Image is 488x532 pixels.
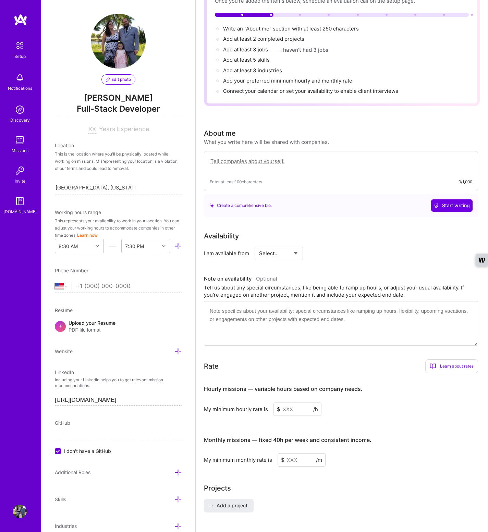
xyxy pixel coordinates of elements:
[204,231,239,241] div: Availability
[434,202,470,209] span: Start writing
[58,322,62,329] span: +
[204,138,329,146] div: What you write here will be shared with companies.
[204,437,371,443] h4: Monthly missions — fixed 40h per week and consistent income.
[204,483,231,493] div: Projects
[204,284,478,298] div: Tell us about any special circumstances, like being able to ramp up hours, or adjust your usual a...
[210,504,214,508] i: icon PlusBlack
[59,243,78,250] div: 8:30 AM
[204,274,277,284] div: Note on availability
[223,46,268,53] span: Add at least 3 jobs
[459,178,472,185] div: 0/1,000
[210,178,263,185] span: Enter at least 100 characters.
[88,125,96,134] input: XX
[204,386,363,392] h4: Hourly missions — variable hours based on company needs.
[109,243,116,250] i: icon HorizontalInLineDivider
[101,74,135,85] button: Edit photo
[14,53,26,60] div: Setup
[55,307,73,313] span: Resume
[223,57,270,63] span: Add at least 5 skills
[209,202,272,209] div: Create a comprehensive bio.
[55,93,182,103] span: [PERSON_NAME]
[106,77,110,82] i: icon PencilPurple
[430,363,436,369] i: icon BookOpen
[69,319,115,334] div: Upload your Resume
[256,275,277,282] span: Optional
[13,133,27,147] img: teamwork
[91,14,146,69] img: User Avatar
[204,128,236,138] div: About me
[55,469,90,475] span: Additional Roles
[431,199,473,212] button: Start writing
[55,377,182,389] p: Including your LinkedIn helps you to get relevant mission recommendations.
[55,496,66,502] span: Skills
[14,14,27,26] img: logo
[277,406,280,413] span: $
[162,244,166,248] i: icon Chevron
[281,456,284,463] span: $
[64,447,111,455] span: I don't have a GitHub
[223,25,360,32] span: Write an "About me" section with at least 250 characters
[69,326,115,334] span: PDF file format
[125,243,144,250] div: 7:30 PM
[209,203,214,208] i: icon SuggestedTeams
[280,46,328,53] button: I haven't had 3 jobs
[223,77,352,84] span: Add your preferred minimum hourly and monthly rate
[223,36,304,42] span: Add at least 2 completed projects
[55,268,88,273] span: Phone Number
[278,453,326,467] input: XXX
[55,420,70,426] span: GitHub
[434,203,439,208] i: icon CrystalBallWhite
[13,38,27,53] img: setup
[76,276,182,296] input: +1 (000) 000-0000
[55,319,182,334] div: +Upload your ResumePDF file format
[223,67,282,74] span: Add at least 3 industries
[273,403,321,416] input: XXX
[13,194,27,208] img: guide book
[223,88,398,94] span: Connect your calendar or set your availability to enable client interviews
[13,71,27,85] img: bell
[55,150,182,172] div: This is the location where you'll be physically located while working on missions. Misrepresentin...
[204,456,272,463] div: My minimum monthly rate is
[3,208,37,215] div: [DOMAIN_NAME]
[55,369,74,375] span: LinkedIn
[106,76,131,83] span: Edit photo
[55,142,182,149] div: Location
[96,244,99,248] i: icon Chevron
[12,147,28,154] div: Missions
[316,456,322,463] span: /m
[204,406,268,413] div: My minimum hourly rate is
[425,359,478,373] div: Learn about rates
[11,505,28,518] a: User Avatar
[55,523,77,529] span: Industries
[210,502,247,509] span: Add a project
[204,361,219,371] div: Rate
[13,164,27,177] img: Invite
[13,103,27,116] img: discovery
[99,125,149,133] span: Years Experience
[204,499,254,512] button: Add a project
[204,250,249,257] div: I am available from
[10,116,30,124] div: Discovery
[55,348,73,354] span: Website
[77,232,98,239] button: Learn how
[8,85,32,92] div: Notifications
[313,406,318,413] span: /h
[55,209,101,215] span: Working hours range
[13,505,27,518] img: User Avatar
[15,177,25,185] div: Invite
[55,217,182,239] div: This represents your availability to work in your location. You can adjust your working hours to ...
[55,103,182,117] span: Full-Stack Developer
